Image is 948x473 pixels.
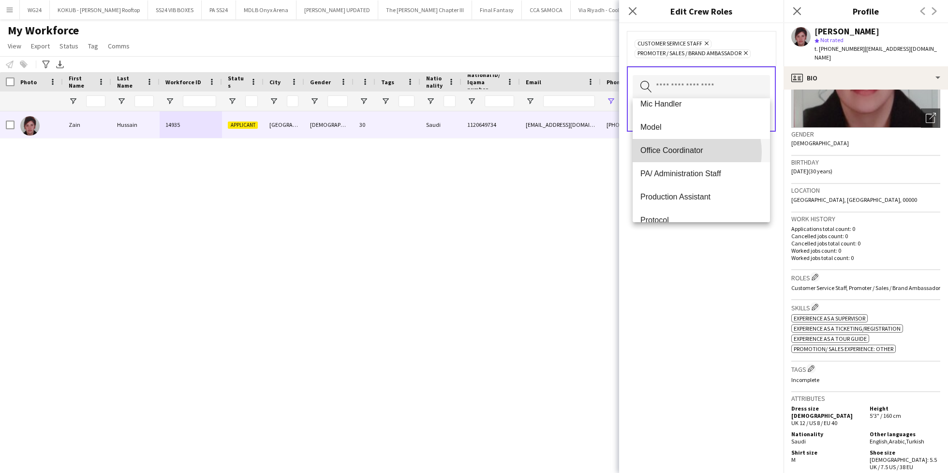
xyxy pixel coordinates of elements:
span: Nationality [426,75,444,89]
button: SS24 VIB BOXES [148,0,202,19]
h3: Gender [791,130,940,138]
button: WG24 [20,0,50,19]
button: Open Filter Menu [269,97,278,106]
span: [DEMOGRAPHIC_DATA] [791,139,849,147]
a: Export [27,40,54,52]
span: Customer Service Staff [637,40,702,48]
h3: Tags [791,364,940,374]
app-action-btn: Export XLSX [54,59,66,70]
span: Promoter / Sales / Brand Ambassador [637,50,741,58]
span: 5'3" / 160 cm [870,412,901,419]
input: Tags Filter Input [399,95,415,107]
button: KOKUB - [PERSON_NAME] Rooftop [50,0,148,19]
input: Email Filter Input [543,95,595,107]
div: Bio [784,66,948,90]
h5: Shirt size [791,449,862,456]
span: [DEMOGRAPHIC_DATA]: 5.5 UK / 7.5 US / 38 EU [870,456,937,471]
p: Incomplete [791,376,940,383]
button: Open Filter Menu [117,97,126,106]
div: [PHONE_NUMBER] [601,111,725,138]
span: Saudi [791,438,806,445]
span: Promotion/ Sales Experience: Other [794,345,893,352]
button: PA SS24 [202,0,236,19]
input: Gender Filter Input [327,95,348,107]
h3: Skills [791,302,940,312]
span: Office Coordinator [640,146,762,155]
span: National ID/ Iqama number [467,71,503,93]
app-action-btn: Advanced filters [40,59,52,70]
button: Via Riyadh - Cool Inc [571,0,636,19]
a: Status [56,40,82,52]
span: Photo [20,78,37,86]
span: | [EMAIL_ADDRESS][DOMAIN_NAME] [815,45,937,61]
input: Nationality Filter Input [444,95,456,107]
span: Applicant [228,122,258,129]
span: My Workforce [8,23,79,38]
span: Last Name [117,75,142,89]
a: View [4,40,25,52]
span: Protocol [640,215,762,225]
span: Comms [108,42,130,50]
h5: Other languages [870,430,940,438]
span: Workforce ID [165,78,201,86]
input: City Filter Input [287,95,298,107]
input: Last Name Filter Input [134,95,154,107]
span: t. [PHONE_NUMBER] [815,45,865,52]
span: Experience as a Ticketing/Registration [794,325,901,332]
span: Arabic , [889,438,906,445]
span: English , [870,438,889,445]
span: 1120649734 [467,121,496,128]
h3: Roles [791,272,940,282]
button: Open Filter Menu [526,97,534,106]
div: [EMAIL_ADDRESS][DOMAIN_NAME] [520,111,601,138]
button: Open Filter Menu [69,97,77,106]
button: The [PERSON_NAME] Chapter III [378,0,472,19]
span: Tags [381,78,394,86]
input: Workforce ID Filter Input [183,95,216,107]
span: Turkish [906,438,924,445]
button: [PERSON_NAME] UPDATED [296,0,378,19]
span: Not rated [820,36,844,44]
span: Mic Handler [640,99,762,108]
a: Tag [84,40,102,52]
button: Open Filter Menu [426,97,435,106]
h5: Dress size [DEMOGRAPHIC_DATA] [791,405,862,419]
span: First Name [69,75,94,89]
div: Zain [63,111,111,138]
p: Cancelled jobs total count: 0 [791,240,940,247]
div: Saudi [420,111,461,138]
span: Tag [88,42,98,50]
span: Export [31,42,50,50]
input: National ID/ Iqama number Filter Input [485,95,514,107]
h3: Birthday [791,158,940,167]
img: Zain Hussain [20,116,40,136]
span: Status [228,75,246,89]
h3: Profile [784,5,948,17]
span: Model [640,122,762,132]
div: 14935 [160,111,222,138]
h5: Height [870,405,940,412]
span: Experience as a Tour Guide [794,335,867,342]
span: Gender [310,78,331,86]
input: First Name Filter Input [86,95,105,107]
h5: Nationality [791,430,862,438]
span: M [791,456,796,463]
div: Open photos pop-in [921,108,940,128]
span: View [8,42,21,50]
button: Final Fantasy [472,0,522,19]
span: [DATE] (30 years) [791,168,832,175]
span: Experience as a Supervisor [794,315,865,322]
h3: Attributes [791,394,940,403]
button: Open Filter Menu [359,97,368,106]
button: Open Filter Menu [165,97,174,106]
div: [PERSON_NAME] [815,27,879,36]
div: Hussain [111,111,160,138]
span: [GEOGRAPHIC_DATA], [GEOGRAPHIC_DATA], 00000 [791,196,917,203]
div: 30 [354,111,375,138]
h3: Work history [791,214,940,223]
button: Open Filter Menu [228,97,237,106]
p: Worked jobs count: 0 [791,247,940,254]
button: CCA SAMOCA [522,0,571,19]
h5: Shoe size [870,449,940,456]
span: Production Assistant [640,192,762,201]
